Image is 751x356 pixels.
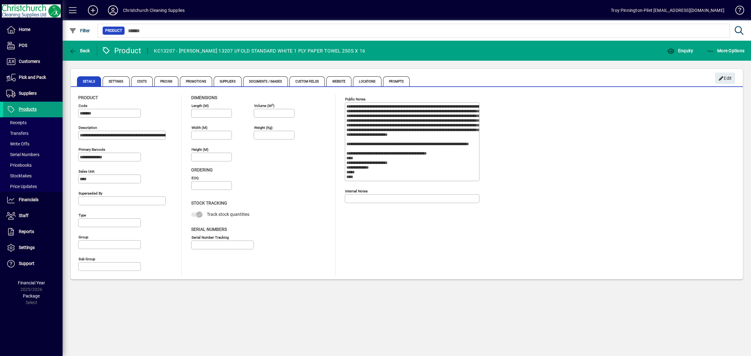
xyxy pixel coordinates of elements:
span: Serial Numbers [6,152,39,157]
span: Prompts [383,76,410,86]
span: Suppliers [19,91,37,96]
span: Documents / Images [243,76,288,86]
button: Enquiry [666,45,695,56]
button: Profile [103,5,123,16]
a: Knowledge Base [731,1,743,22]
span: Receipts [6,120,27,125]
a: Home [3,22,63,38]
div: KC13207 - [PERSON_NAME] 13207 I/FOLD STANDARD WHITE 1 PLY PAPER TOWEL 250S X 16 [154,46,365,56]
span: Stocktakes [6,173,32,178]
span: More Options [707,48,745,53]
mat-label: Type [79,213,86,217]
a: Serial Numbers [3,149,63,160]
span: Promotions [180,76,212,86]
span: Staff [19,213,28,218]
span: Customers [19,59,40,64]
mat-label: Primary barcode [79,147,105,152]
mat-label: Internal Notes [345,189,368,193]
button: Filter [68,25,92,36]
a: Receipts [3,117,63,128]
span: Write Offs [6,141,29,146]
span: Financial Year [18,280,45,285]
span: Locations [353,76,381,86]
span: Package [23,293,40,298]
a: Customers [3,54,63,69]
span: Stock Tracking [191,201,227,206]
a: Financials [3,192,63,208]
a: Price Updates [3,181,63,192]
div: Christchurch Cleaning Supplies [123,5,185,15]
mat-label: Description [79,125,97,130]
span: Details [77,76,101,86]
mat-label: Code [79,104,87,108]
span: Ordering [191,167,213,172]
span: Pricing [154,76,178,86]
mat-label: Public Notes [345,97,365,101]
span: Back [69,48,90,53]
span: POS [19,43,27,48]
app-page-header-button: Back [63,45,97,56]
a: Transfers [3,128,63,139]
span: Track stock quantities [207,212,249,217]
div: Product [102,46,141,56]
span: Price Updates [6,184,37,189]
mat-label: Height (m) [192,147,208,152]
span: Transfers [6,131,28,136]
mat-label: Group [79,235,88,239]
a: Reports [3,224,63,240]
span: Custom Fields [289,76,324,86]
mat-label: Weight (Kg) [254,125,273,130]
span: Pick and Pack [19,75,46,80]
a: POS [3,38,63,53]
span: Edit [718,73,732,84]
button: Edit [715,73,735,84]
span: Products [19,107,37,112]
a: Support [3,256,63,272]
span: Settings [103,76,130,86]
span: Product [78,95,98,100]
span: Support [19,261,34,266]
a: Staff [3,208,63,224]
span: Website [326,76,352,86]
mat-label: Sub group [79,257,95,261]
span: Dimensions [191,95,217,100]
a: Stocktakes [3,170,63,181]
a: Settings [3,240,63,256]
button: More Options [705,45,746,56]
span: Settings [19,245,35,250]
span: Product [105,28,122,34]
mat-label: EOQ [192,176,199,180]
span: Serial Numbers [191,227,227,232]
sup: 3 [272,103,273,106]
span: Enquiry [667,48,693,53]
a: Pick and Pack [3,70,63,85]
span: Costs [131,76,153,86]
span: Pricebooks [6,163,32,168]
mat-label: Length (m) [192,104,209,108]
button: Back [68,45,92,56]
button: Add [83,5,103,16]
mat-label: Sales unit [79,169,95,174]
a: Write Offs [3,139,63,149]
mat-label: Volume (m ) [254,104,274,108]
mat-label: Width (m) [192,125,207,130]
div: Troy Pinnington-Pilet [EMAIL_ADDRESS][DOMAIN_NAME] [611,5,724,15]
mat-label: Serial Number tracking [192,235,229,239]
mat-label: Superseded by [79,191,102,196]
a: Suppliers [3,86,63,101]
span: Suppliers [214,76,242,86]
span: Home [19,27,30,32]
a: Pricebooks [3,160,63,170]
span: Financials [19,197,38,202]
span: Filter [69,28,90,33]
span: Reports [19,229,34,234]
